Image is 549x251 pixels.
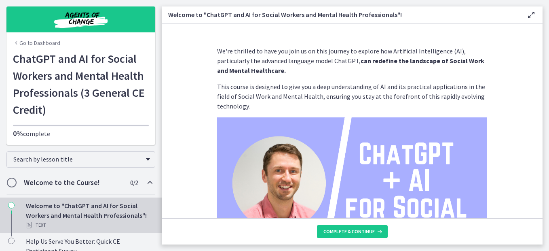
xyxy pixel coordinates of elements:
div: Search by lesson title [6,151,155,168]
div: Welcome to "ChatGPT and AI for Social Workers and Mental Health Professionals"! [26,201,152,230]
p: complete [13,129,149,138]
span: 0 / 2 [130,178,138,187]
span: Search by lesson title [13,155,142,163]
p: We're thrilled to have you join us on this journey to explore how Artificial Intelligence (AI), p... [217,46,487,75]
h3: Welcome to "ChatGPT and AI for Social Workers and Mental Health Professionals"! [168,10,513,19]
button: Complete & continue [317,225,388,238]
span: 0% [13,129,23,138]
h2: Welcome to the Course! [24,178,122,187]
a: Go to Dashboard [13,39,60,47]
div: Text [26,220,152,230]
span: Complete & continue [323,228,375,235]
img: Agents of Change Social Work Test Prep [32,10,129,29]
p: This course is designed to give you a deep understanding of AI and its practical applications in ... [217,82,487,111]
h1: ChatGPT and AI for Social Workers and Mental Health Professionals (3 General CE Credit) [13,50,149,118]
